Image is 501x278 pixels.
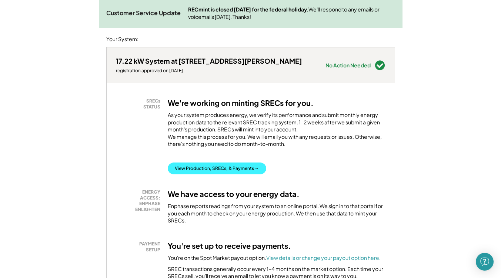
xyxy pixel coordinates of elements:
div: We'll respond to any emails or voicemails [DATE]. Thanks! [188,6,395,20]
div: You're on the Spot Market payout option. [168,254,381,262]
div: 17.22 kW System at [STREET_ADDRESS][PERSON_NAME] [116,57,302,65]
div: registration approved on [DATE] [116,68,302,74]
div: SRECs STATUS [120,98,160,110]
div: Enphase reports readings from your system to an online portal. We sign in to that portal for you ... [168,202,385,224]
a: View details or change your payout option here. [266,254,381,261]
div: As your system produces energy, we verify its performance and submit monthly energy production da... [168,111,385,151]
div: PAYMENT SETUP [120,241,160,252]
div: Customer Service Update [106,9,181,17]
div: Open Intercom Messenger [476,253,494,271]
div: Your System: [106,36,138,43]
div: ENERGY ACCESS: ENPHASE ENLIGHTEN [120,189,160,212]
h3: We're working on minting SRECs for you. [168,98,314,108]
button: View Production, SRECs, & Payments → [168,163,266,174]
h3: You're set up to receive payments. [168,241,291,251]
strong: RECmint is closed [DATE] for the federal holiday. [188,6,308,13]
h3: We have access to your energy data. [168,189,300,199]
div: No Action Needed [325,63,371,68]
